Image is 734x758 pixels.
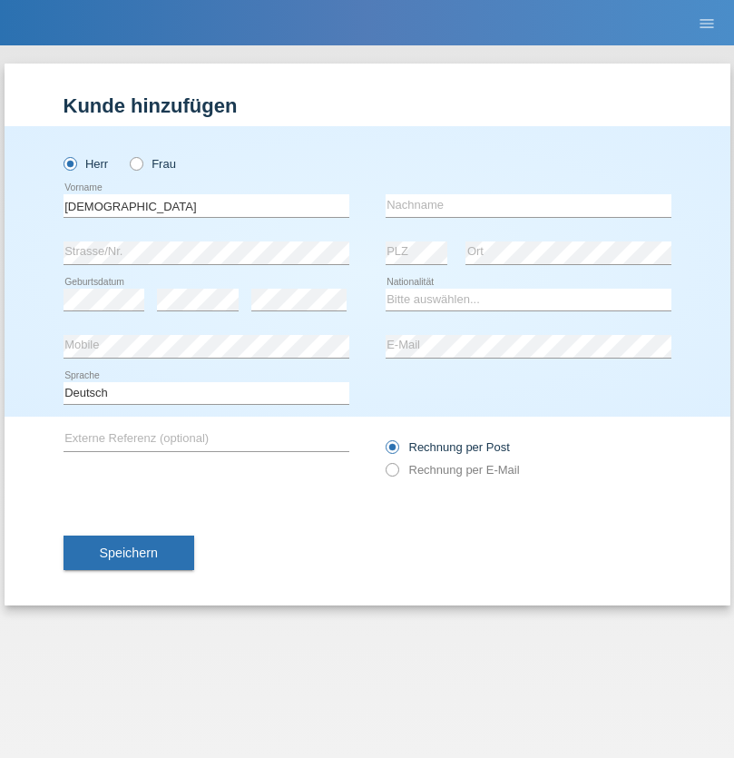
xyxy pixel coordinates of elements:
[64,94,671,117] h1: Kunde hinzufügen
[64,536,194,570] button: Speichern
[64,157,109,171] label: Herr
[698,15,716,33] i: menu
[386,463,520,477] label: Rechnung per E-Mail
[100,546,158,560] span: Speichern
[130,157,176,171] label: Frau
[64,157,75,169] input: Herr
[386,440,510,454] label: Rechnung per Post
[386,463,397,486] input: Rechnung per E-Mail
[386,440,397,463] input: Rechnung per Post
[130,157,142,169] input: Frau
[689,17,725,28] a: menu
